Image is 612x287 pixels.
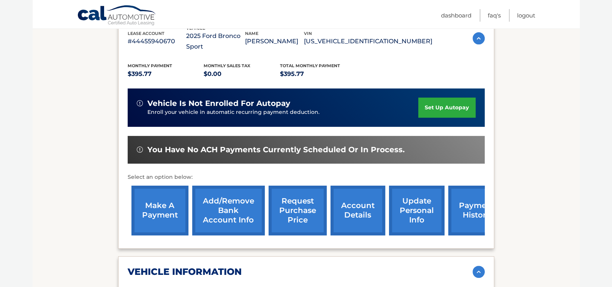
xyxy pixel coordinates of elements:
img: alert-white.svg [137,100,143,106]
span: Monthly Payment [128,63,172,68]
p: 2025 Ford Bronco Sport [186,31,245,52]
img: alert-white.svg [137,147,143,153]
span: Total Monthly Payment [280,63,340,68]
p: Select an option below: [128,173,485,182]
span: You have no ACH payments currently scheduled or in process. [147,145,405,155]
h2: vehicle information [128,266,242,278]
span: name [245,31,258,36]
img: accordion-active.svg [473,32,485,44]
a: Logout [517,9,535,22]
p: $0.00 [204,69,280,79]
p: $395.77 [280,69,356,79]
a: FAQ's [488,9,501,22]
p: Enroll your vehicle in automatic recurring payment deduction. [147,108,419,117]
p: [US_VEHICLE_IDENTIFICATION_NUMBER] [304,36,432,47]
p: #44455940670 [128,36,187,47]
p: $395.77 [128,69,204,79]
img: accordion-active.svg [473,266,485,278]
a: account details [331,186,385,235]
p: [PERSON_NAME] [245,36,304,47]
a: Add/Remove bank account info [192,186,265,235]
a: make a payment [131,186,188,235]
span: vehicle is not enrolled for autopay [147,99,290,108]
a: Cal Automotive [77,5,157,27]
span: vin [304,31,312,36]
a: Dashboard [441,9,471,22]
a: payment history [448,186,505,235]
a: set up autopay [418,98,475,118]
a: request purchase price [269,186,327,235]
a: update personal info [389,186,444,235]
span: Monthly sales Tax [204,63,250,68]
span: lease account [128,31,164,36]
